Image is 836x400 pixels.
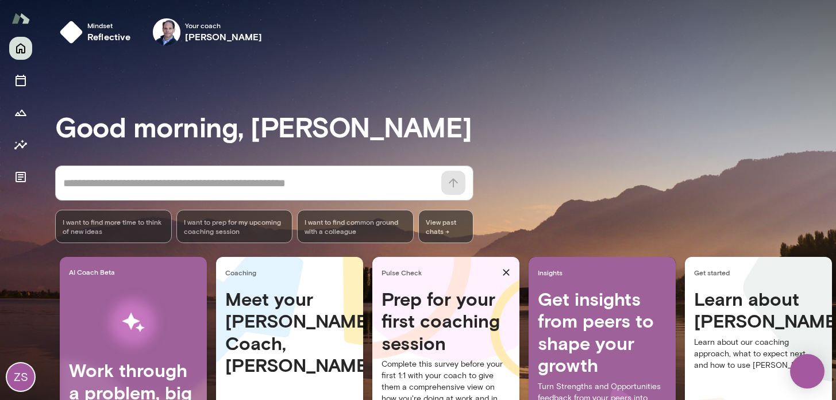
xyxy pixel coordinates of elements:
[225,268,359,277] span: Coaching
[305,217,406,236] span: I want to find common ground with a colleague
[9,101,32,124] button: Growth Plan
[418,210,473,243] span: View past chats ->
[60,21,83,44] img: mindset
[694,288,823,332] h4: Learn about [PERSON_NAME]
[297,210,414,243] div: I want to find common ground with a colleague
[9,69,32,92] button: Sessions
[11,7,30,29] img: Mento
[87,30,131,44] h6: reflective
[694,268,827,277] span: Get started
[55,14,140,51] button: Mindsetreflective
[538,288,667,376] h4: Get insights from peers to shape your growth
[9,133,32,156] button: Insights
[145,14,271,51] div: Jeremy ShaneYour coach[PERSON_NAME]
[694,337,823,371] p: Learn about our coaching approach, what to expect next, and how to use [PERSON_NAME].
[55,110,836,143] h3: Good morning, [PERSON_NAME]
[225,288,354,376] h4: Meet your [PERSON_NAME] Coach, [PERSON_NAME]
[69,267,202,276] span: AI Coach Beta
[382,268,498,277] span: Pulse Check
[185,30,263,44] h6: [PERSON_NAME]
[538,268,671,277] span: Insights
[82,286,184,359] img: AI Workflows
[63,217,164,236] span: I want to find more time to think of new ideas
[9,166,32,189] button: Documents
[382,288,510,354] h4: Prep for your first coaching session
[55,210,172,243] div: I want to find more time to think of new ideas
[87,21,131,30] span: Mindset
[184,217,286,236] span: I want to prep for my upcoming coaching session
[9,37,32,60] button: Home
[7,363,34,391] div: ZS
[176,210,293,243] div: I want to prep for my upcoming coaching session
[185,21,263,30] span: Your coach
[153,18,180,46] img: Jeremy Shane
